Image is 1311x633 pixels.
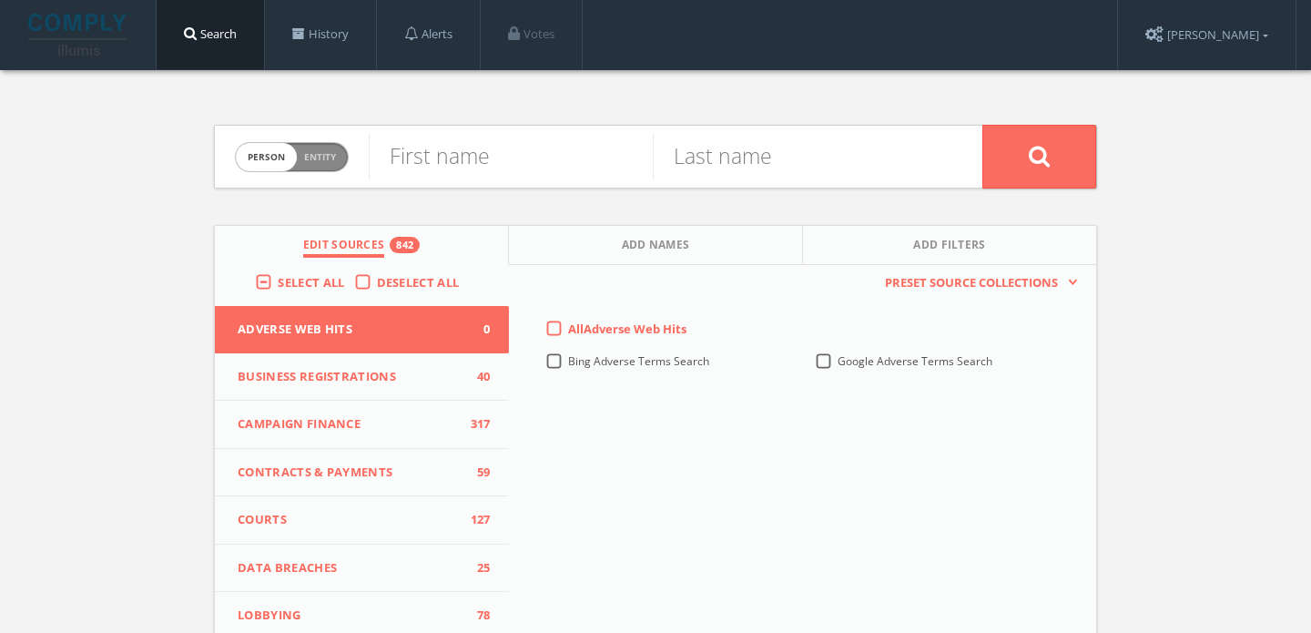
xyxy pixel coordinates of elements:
[463,464,491,482] span: 59
[215,401,509,449] button: Campaign Finance317
[238,415,463,434] span: Campaign Finance
[215,226,509,265] button: Edit Sources842
[238,511,463,529] span: Courts
[463,415,491,434] span: 317
[390,237,420,253] div: 842
[463,559,491,577] span: 25
[568,321,686,337] span: All Adverse Web Hits
[215,306,509,353] button: Adverse Web Hits0
[278,274,344,291] span: Select All
[509,226,803,265] button: Add Names
[463,368,491,386] span: 40
[838,353,992,369] span: Google Adverse Terms Search
[876,274,1067,292] span: Preset Source Collections
[303,237,385,258] span: Edit Sources
[463,607,491,625] span: 78
[238,321,463,339] span: Adverse Web Hits
[238,559,463,577] span: Data Breaches
[236,143,297,171] span: person
[463,511,491,529] span: 127
[28,14,130,56] img: illumis
[215,449,509,497] button: Contracts & Payments59
[876,274,1078,292] button: Preset Source Collections
[304,150,336,164] span: Entity
[463,321,491,339] span: 0
[215,545,509,593] button: Data Breaches25
[622,237,690,258] span: Add Names
[215,353,509,402] button: Business Registrations40
[913,237,986,258] span: Add Filters
[238,464,463,482] span: Contracts & Payments
[238,368,463,386] span: Business Registrations
[238,607,463,625] span: Lobbying
[377,274,460,291] span: Deselect All
[803,226,1096,265] button: Add Filters
[215,496,509,545] button: Courts127
[568,353,709,369] span: Bing Adverse Terms Search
